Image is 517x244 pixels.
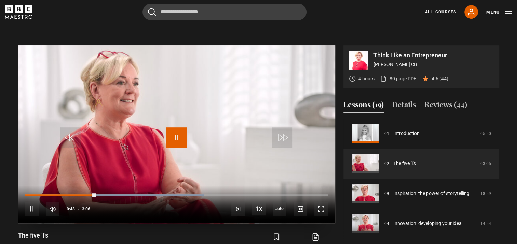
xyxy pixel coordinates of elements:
[486,9,512,16] button: Toggle navigation
[67,203,75,215] span: 0:43
[142,4,307,20] input: Search
[393,160,416,167] a: The five ‘i’s
[273,202,286,216] div: Current quality: 1080p
[343,99,384,113] button: Lessons (19)
[358,75,375,82] p: 4 hours
[294,202,307,216] button: Captions
[380,75,417,82] a: 80 page PDF
[393,220,462,227] a: Innovation: developing your idea
[393,130,420,137] a: Introduction
[25,194,328,196] div: Progress Bar
[392,99,416,113] button: Details
[432,75,448,82] p: 4.6 (44)
[314,202,328,216] button: Fullscreen
[424,99,467,113] button: Reviews (44)
[82,203,90,215] span: 3:06
[18,45,335,223] video-js: Video Player
[148,8,156,16] button: Submit the search query
[252,202,266,215] button: Playback Rate
[393,190,470,197] a: Inspiration: the power of storytelling
[231,202,245,216] button: Next Lesson
[373,61,494,68] p: [PERSON_NAME] CBE
[425,9,456,15] a: All Courses
[18,231,115,240] h1: The five ‘i’s
[25,202,39,216] button: Pause
[273,202,286,216] span: auto
[46,202,59,216] button: Mute
[373,52,494,58] p: Think Like an Entrepreneur
[78,207,79,211] span: -
[5,5,32,19] svg: BBC Maestro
